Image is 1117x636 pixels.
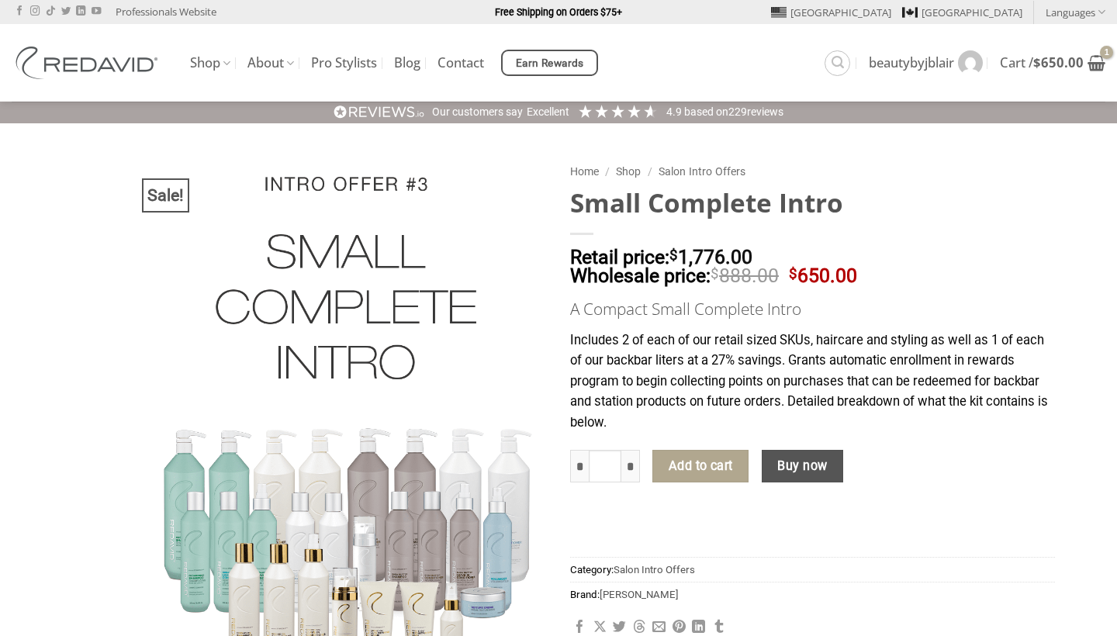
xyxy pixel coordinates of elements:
[573,620,586,635] a: Share on Facebook
[570,246,669,268] span: Retail price:
[394,49,420,77] a: Blog
[692,620,705,635] a: Share on LinkedIn
[46,6,55,17] a: Follow on TikTok
[593,620,607,635] a: Share on X
[1000,46,1105,80] a: View cart
[76,6,85,17] a: Follow on LinkedIn
[614,564,695,576] a: Salon Intro Offers
[711,267,719,282] span: $
[570,296,1055,322] h3: A Compact Small Complete Intro
[652,620,666,635] a: Email to a Friend
[190,48,230,78] a: Shop
[437,49,484,77] a: Contact
[247,48,294,78] a: About
[570,450,589,482] input: Reduce quantity of Small Complete Intro
[1046,1,1105,23] a: Languages
[728,105,747,118] span: 229
[621,450,640,482] input: Increase quantity of Small Complete Intro
[684,105,728,118] span: Based on
[1033,54,1041,71] span: $
[61,6,71,17] a: Follow on Twitter
[570,163,1055,181] nav: Breadcrumb
[869,57,954,69] span: beautybyjblair
[648,165,652,178] span: /
[666,105,684,118] span: 4.9
[659,165,745,178] a: Salon Intro Offers
[825,50,850,76] a: Search
[747,105,783,118] span: reviews
[711,264,779,287] bdi: 888.00
[577,103,659,119] div: 4.91 Stars
[712,620,725,635] a: Share on Tumblr
[570,333,1048,430] span: Includes 2 of each of our retail sized SKUs, haircare and styling as well as 1 of each of our bac...
[613,620,626,635] a: Share on Twitter
[902,1,1022,24] a: [GEOGRAPHIC_DATA]
[92,6,101,17] a: Follow on YouTube
[570,582,1055,607] span: Brand:
[1000,57,1084,69] span: Cart /
[570,186,1055,219] h1: Small Complete Intro
[789,264,857,287] bdi: 650.00
[652,450,749,482] button: Add to cart
[12,47,167,79] img: REDAVID Salon Products | United States
[527,105,569,120] div: Excellent
[311,49,377,77] a: Pro Stylists
[570,264,711,287] span: Wholesale price:
[334,105,425,119] img: REVIEWS.io
[762,450,843,482] button: Buy now
[432,105,523,120] div: Our customers say
[869,43,983,83] a: beautybyjblair
[669,248,678,263] span: $
[30,6,40,17] a: Follow on Instagram
[633,620,646,635] a: Share on Threads
[600,589,679,600] a: [PERSON_NAME]
[605,165,610,178] span: /
[673,620,686,635] a: Pin on Pinterest
[669,246,752,268] bdi: 1,776.00
[771,1,891,24] a: [GEOGRAPHIC_DATA]
[589,450,621,482] input: Product quantity
[1033,54,1084,71] bdi: 650.00
[15,6,24,17] a: Follow on Facebook
[616,165,641,178] a: Shop
[516,55,584,72] span: Earn Rewards
[789,267,797,282] span: $
[501,50,598,76] a: Earn Rewards
[570,165,599,178] a: Home
[495,6,622,18] strong: Free Shipping on Orders $75+
[570,557,1055,582] span: Category:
